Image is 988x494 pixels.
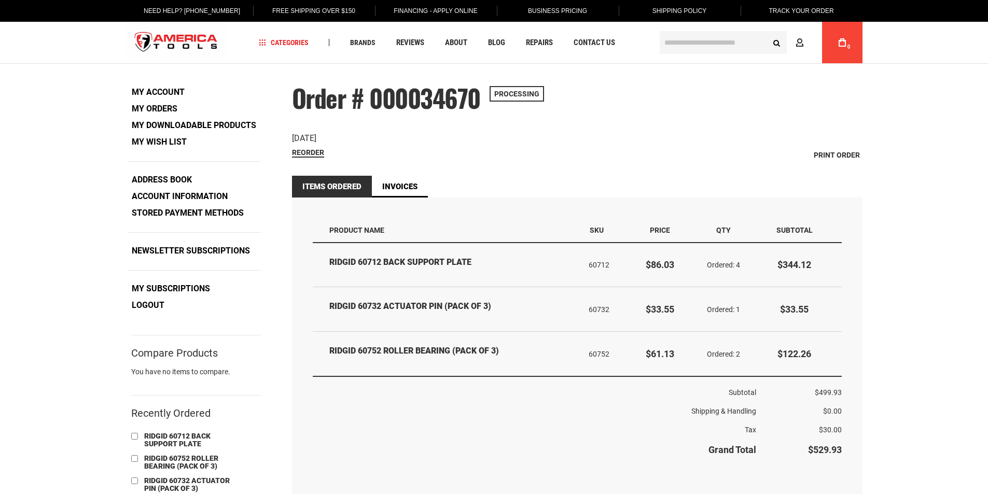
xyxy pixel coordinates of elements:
img: America Tools [126,23,227,62]
th: Qty [690,218,757,243]
span: RIDGID 60752 ROLLER BEARING (PACK OF 3) [144,454,218,470]
strong: Compare Products [131,348,218,358]
span: $344.12 [777,259,811,270]
span: Brands [350,39,375,46]
span: $61.13 [646,348,674,359]
a: My Downloadable Products [128,118,260,133]
span: Ordered [707,350,736,358]
span: $33.55 [646,304,674,315]
span: $86.03 [646,259,674,270]
a: Newsletter Subscriptions [128,243,254,259]
th: Subtotal [756,218,841,243]
a: store logo [126,23,227,62]
a: Invoices [372,176,428,197]
td: 60732 [581,287,630,332]
a: RIDGID 60712 BACK SUPPORT PLATE [142,431,245,450]
span: Processing [490,86,544,102]
td: 60752 [581,332,630,376]
a: Logout [128,298,168,313]
td: 60712 [581,243,630,287]
span: 0 [847,44,851,50]
button: Search [767,33,787,52]
strong: My Orders [132,104,177,114]
span: Shipping Policy [652,7,707,15]
strong: RIDGID 60752 ROLLER BEARING (PACK OF 3) [329,345,574,357]
th: Subtotal [313,376,757,402]
a: Repairs [521,36,558,50]
span: About [445,39,467,47]
span: Contact Us [574,39,615,47]
span: Print Order [814,151,860,159]
span: Blog [488,39,505,47]
span: $499.93 [815,388,842,397]
strong: RIDGID 60732 ACTUATOR PIN (PACK OF 3) [329,301,574,313]
a: Print Order [811,147,862,163]
span: $30.00 [819,426,842,434]
a: My Account [128,84,188,100]
span: Repairs [526,39,553,47]
strong: Items Ordered [292,176,372,197]
a: Contact Us [569,36,620,50]
span: Ordered [707,305,736,314]
span: Reorder [292,148,324,157]
a: Blog [483,36,510,50]
a: About [440,36,472,50]
th: Shipping & Handling [313,402,757,420]
a: Brands [345,36,380,50]
a: Stored Payment Methods [128,205,247,221]
span: $0.00 [823,407,842,415]
th: SKU [581,218,630,243]
span: Categories [259,39,309,46]
span: RIDGID 60712 BACK SUPPORT PLATE [144,432,211,448]
a: RIDGID 60752 ROLLER BEARING (PACK OF 3) [142,453,245,473]
span: [DATE] [292,133,316,143]
th: Tax [313,420,757,439]
a: Reviews [392,36,429,50]
span: 4 [736,261,740,269]
a: Reorder [292,148,324,158]
span: $529.93 [808,444,842,455]
span: Order # 000034670 [292,79,481,116]
strong: Recently Ordered [131,407,211,419]
span: RIDGID 60732 ACTUATOR PIN (PACK OF 3) [144,476,230,492]
a: My Orders [128,101,181,117]
span: $122.26 [777,348,811,359]
a: My Wish List [128,134,190,150]
a: Account Information [128,189,231,204]
span: 2 [736,350,740,358]
span: Reviews [396,39,424,47]
a: My Subscriptions [128,281,214,297]
a: Address Book [128,172,196,188]
strong: RIDGID 60712 BACK SUPPORT PLATE [329,257,574,269]
th: Product Name [313,218,581,243]
span: $33.55 [780,304,809,315]
div: You have no items to compare. [131,366,261,387]
a: 0 [832,22,852,63]
th: Price [630,218,690,243]
strong: Grand Total [708,444,756,455]
span: Ordered [707,261,736,269]
span: 1 [736,305,740,314]
a: Categories [254,36,313,50]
